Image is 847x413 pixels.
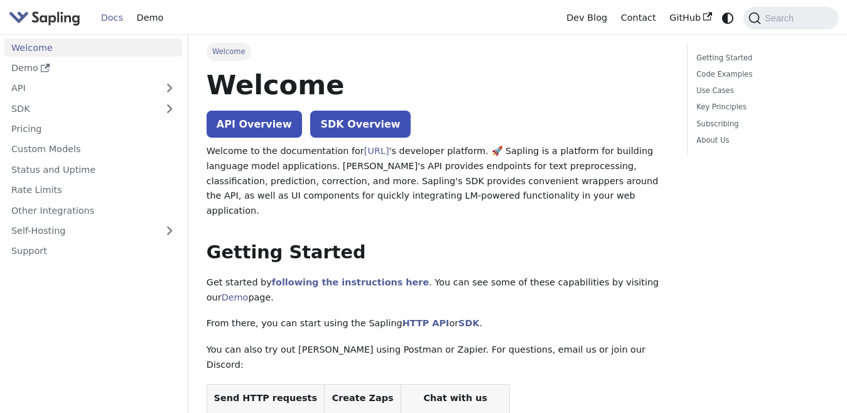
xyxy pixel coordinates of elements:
[4,38,182,57] a: Welcome
[4,120,182,138] a: Pricing
[696,52,824,64] a: Getting Started
[207,241,669,264] h2: Getting Started
[696,118,824,130] a: Subscribing
[4,201,182,219] a: Other Integrations
[207,43,669,60] nav: Breadcrumbs
[364,146,389,156] a: [URL]
[719,9,737,27] button: Switch between dark and light mode (currently system mode)
[743,7,838,30] button: Search (Command+K)
[9,9,80,27] img: Sapling.ai
[157,79,182,97] button: Expand sidebar category 'API'
[94,8,130,28] a: Docs
[559,8,613,28] a: Dev Blog
[207,316,669,331] p: From there, you can start using the Sapling or .
[4,140,182,158] a: Custom Models
[207,343,669,373] p: You can also try out [PERSON_NAME] using Postman or Zapier. For questions, email us or join our D...
[272,277,429,287] a: following the instructions here
[458,318,479,328] a: SDK
[4,79,157,97] a: API
[310,111,410,138] a: SDK Overview
[4,59,182,77] a: Demo
[402,318,450,328] a: HTTP API
[4,99,157,118] a: SDK
[4,242,182,260] a: Support
[696,101,824,113] a: Key Principles
[4,181,182,199] a: Rate Limits
[9,9,85,27] a: Sapling.aiSapling.ai
[761,13,801,23] span: Search
[207,111,302,138] a: API Overview
[222,292,249,302] a: Demo
[662,8,718,28] a: GitHub
[4,222,182,240] a: Self-Hosting
[696,135,824,146] a: About Us
[157,99,182,118] button: Expand sidebar category 'SDK'
[207,68,669,102] h1: Welcome
[696,85,824,97] a: Use Cases
[207,43,251,60] span: Welcome
[207,275,669,306] p: Get started by . You can see some of these capabilities by visiting our page.
[4,160,182,179] a: Status and Uptime
[696,69,824,80] a: Code Examples
[614,8,663,28] a: Contact
[207,144,669,219] p: Welcome to the documentation for 's developer platform. 🚀 Sapling is a platform for building lang...
[130,8,170,28] a: Demo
